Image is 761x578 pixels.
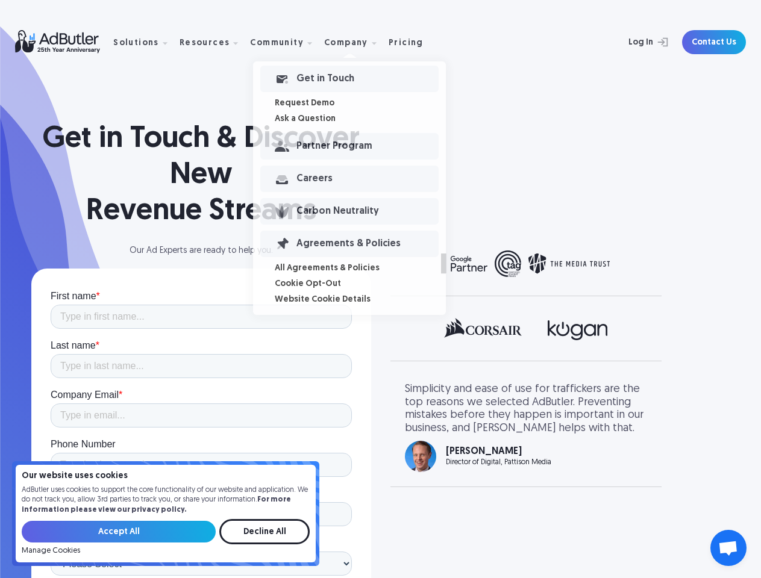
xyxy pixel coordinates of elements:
a: Get in Touch [260,66,439,92]
div: Resources [180,23,248,61]
a: Manage Cookies [22,547,80,555]
a: Cookie Opt-Out [275,280,446,288]
div: carousel [405,250,647,281]
a: Log In [597,30,675,54]
div: Company [324,23,386,61]
a: Pricing [389,37,433,48]
a: All Agreements & Policies [275,264,446,273]
div: [PERSON_NAME] [446,447,551,456]
div: previous slide [405,318,453,346]
a: Contact Us [682,30,746,54]
div: carousel [405,318,647,346]
input: Accept All [22,521,216,542]
div: Agreements & Policies [296,240,439,248]
div: Company [324,39,368,48]
a: Careers [260,166,439,192]
div: Director of Digital, Pattison Media [446,459,551,466]
a: Agreements & Policies [260,231,439,257]
a: Partner Program [260,133,439,160]
div: Community [250,39,304,48]
a: Request Demo [275,99,446,108]
p: AdButler uses cookies to support the core functionality of our website and application. We do not... [22,485,310,515]
div: Simplicity and ease of use for traffickers are the top reasons we selected AdButler. Preventing m... [405,383,647,435]
div: Open chat [710,530,747,566]
a: Ask a Question [275,115,446,123]
div: 2 of 3 [405,318,647,343]
div: Partner Program [296,142,439,151]
div: Solutions [113,23,177,61]
div: 2 of 2 [405,250,647,277]
a: Website Cookie Details [275,296,446,304]
div: next slide [599,318,647,346]
div: previous slide [405,383,453,472]
div: Resources [180,39,230,48]
h1: Get in Touch & Discover New Revenue Streams [31,122,371,230]
div: Our Ad Experts are ready to help you. [31,247,371,255]
input: Decline All [219,519,310,544]
h4: Our website uses cookies [22,472,310,480]
div: Careers [296,175,439,183]
div: Carbon Neutrality [296,207,439,216]
div: Community [250,23,322,61]
nav: Company [253,61,446,315]
a: Carbon Neutrality [260,198,439,225]
div: Solutions [113,39,159,48]
div: Get in Touch [296,75,439,83]
div: carousel [405,383,647,472]
form: Email Form [22,519,310,555]
div: next slide [599,383,647,472]
div: Pricing [389,39,424,48]
div: 2 of 3 [405,383,647,472]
